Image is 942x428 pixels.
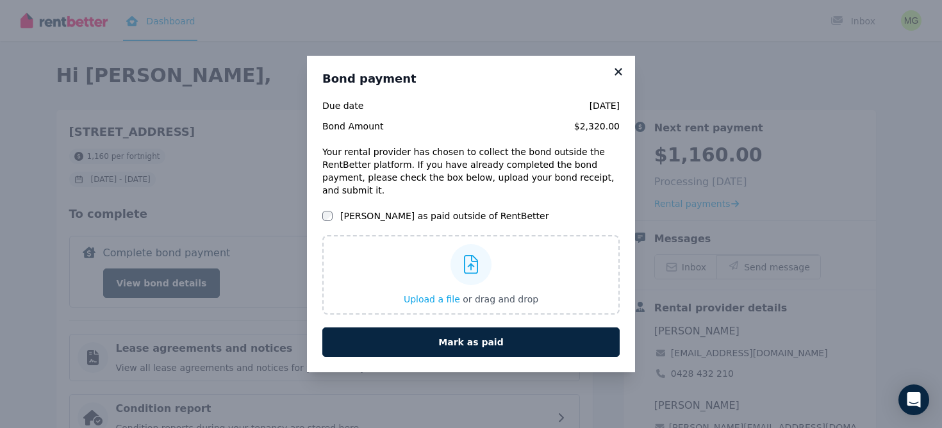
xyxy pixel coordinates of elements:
div: Open Intercom Messenger [898,384,929,415]
span: $2,320.00 [419,120,620,133]
h3: Bond payment [322,71,620,86]
div: Your rental provider has chosen to collect the bond outside the RentBetter platform. If you have ... [322,145,620,197]
span: [DATE] [419,99,620,112]
span: Due date [322,99,411,112]
button: Mark as paid [322,327,620,357]
span: Bond Amount [322,120,411,133]
span: or drag and drop [463,294,538,304]
label: [PERSON_NAME] as paid outside of RentBetter [340,210,549,222]
button: Upload a file or drag and drop [404,293,538,306]
span: Upload a file [404,294,460,304]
